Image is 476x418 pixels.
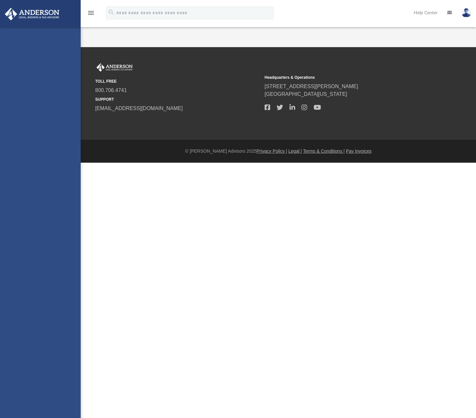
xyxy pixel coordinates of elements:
small: Headquarters & Operations [265,75,430,80]
i: menu [87,9,95,17]
img: Anderson Advisors Platinum Portal [95,63,134,72]
small: SUPPORT [95,97,260,102]
a: [GEOGRAPHIC_DATA][US_STATE] [265,91,347,97]
a: 800.706.4741 [95,87,127,93]
a: [EMAIL_ADDRESS][DOMAIN_NAME] [95,106,183,111]
a: [STREET_ADDRESS][PERSON_NAME] [265,84,358,89]
i: search [108,9,115,16]
a: Legal | [289,148,302,154]
a: menu [87,12,95,17]
small: TOLL FREE [95,78,260,84]
a: Pay Invoices [346,148,371,154]
a: Privacy Policy | [257,148,287,154]
a: Terms & Conditions | [303,148,345,154]
img: Anderson Advisors Platinum Portal [3,8,61,20]
div: © [PERSON_NAME] Advisors 2025 [81,148,476,155]
img: User Pic [461,8,471,17]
